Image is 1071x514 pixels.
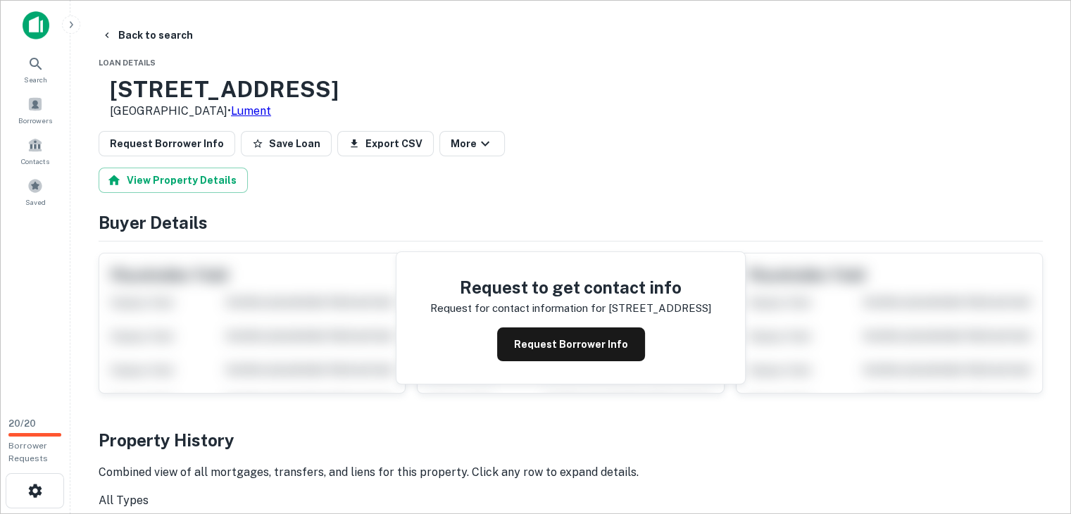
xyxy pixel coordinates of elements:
button: Request Borrower Info [99,131,235,156]
a: Contacts [4,132,66,170]
span: Borrowers [18,115,52,126]
a: Saved [4,173,66,211]
span: Search [24,74,47,85]
iframe: Chat Widget [1001,401,1071,469]
span: Loan Details [99,58,156,67]
h4: Request to get contact info [430,275,711,300]
p: Combined view of all mortgages, transfers, and liens for this property. Click any row to expand d... [99,464,1043,481]
button: Export CSV [337,131,434,156]
h3: [STREET_ADDRESS] [110,76,339,103]
h4: Property History [99,427,1043,453]
img: capitalize-icon.png [23,11,49,39]
button: View Property Details [99,168,248,193]
p: Request for contact information for [430,300,606,317]
h4: Buyer Details [99,210,1043,235]
span: Saved [25,196,46,208]
p: [STREET_ADDRESS] [608,300,711,317]
span: Contacts [21,156,49,167]
div: All Types [99,492,1043,509]
button: Back to search [96,23,199,48]
button: Save Loan [241,131,332,156]
button: More [439,131,505,156]
span: 20 / 20 [8,418,36,429]
a: Lument [231,104,271,118]
span: Borrower Requests [8,441,48,463]
a: Borrowers [4,91,66,129]
p: [GEOGRAPHIC_DATA] • [110,103,339,120]
a: Search [4,50,66,88]
button: Request Borrower Info [497,327,645,361]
